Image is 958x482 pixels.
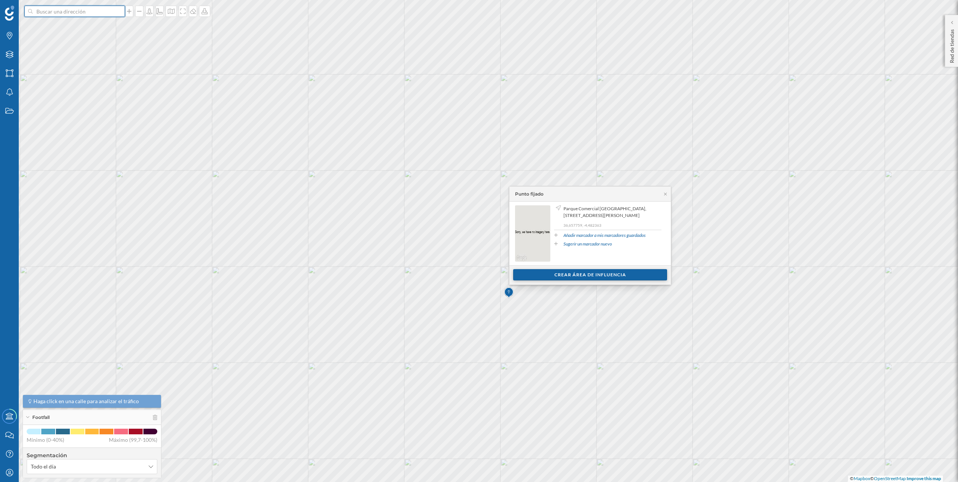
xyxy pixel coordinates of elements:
img: streetview [515,205,550,262]
span: Soporte [15,5,42,12]
span: Haga click en una calle para analizar el tráfico [33,398,139,405]
span: Todo el día [31,463,56,470]
div: Punto fijado [515,191,544,197]
p: 36,657759, -4,482363 [563,223,661,228]
a: OpenStreetMap [874,476,906,481]
a: Improve this map [907,476,941,481]
a: Añadir marcador a mis marcadores guardados [563,232,646,239]
div: © © [848,476,943,482]
p: Red de tiendas [948,26,956,63]
a: Mapbox [854,476,870,481]
span: Mínimo (0-40%) [27,436,64,444]
span: Parque Comercial [GEOGRAPHIC_DATA], [STREET_ADDRESS][PERSON_NAME] [563,205,660,219]
span: Máximo (99,7-100%) [109,436,157,444]
span: Footfall [32,414,50,421]
a: Sugerir un marcador nuevo [563,241,612,247]
img: Geoblink Logo [5,6,14,21]
img: Marker [504,285,514,300]
h4: Segmentación [27,452,157,459]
